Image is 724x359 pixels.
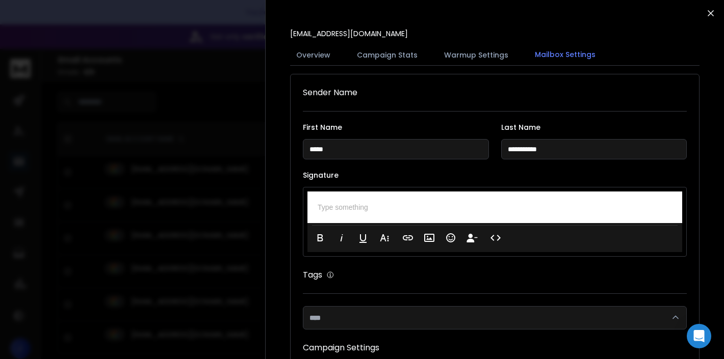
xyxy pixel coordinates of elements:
[687,324,711,348] div: Open Intercom Messenger
[486,228,505,248] button: Code View
[303,269,322,281] h1: Tags
[529,43,602,67] button: Mailbox Settings
[375,228,394,248] button: More Text
[303,342,687,354] h1: Campaign Settings
[351,44,424,66] button: Campaign Stats
[290,44,337,66] button: Overview
[303,124,489,131] label: First Name
[353,228,373,248] button: Underline (⌘U)
[303,87,687,99] h1: Sender Name
[441,228,460,248] button: Emoticons
[438,44,514,66] button: Warmup Settings
[311,228,330,248] button: Bold (⌘B)
[398,228,418,248] button: Insert Link (⌘K)
[420,228,439,248] button: Insert Image (⌘P)
[290,29,408,39] p: [EMAIL_ADDRESS][DOMAIN_NAME]
[501,124,687,131] label: Last Name
[303,172,687,179] label: Signature
[462,228,482,248] button: Insert Unsubscribe Link
[332,228,351,248] button: Italic (⌘I)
